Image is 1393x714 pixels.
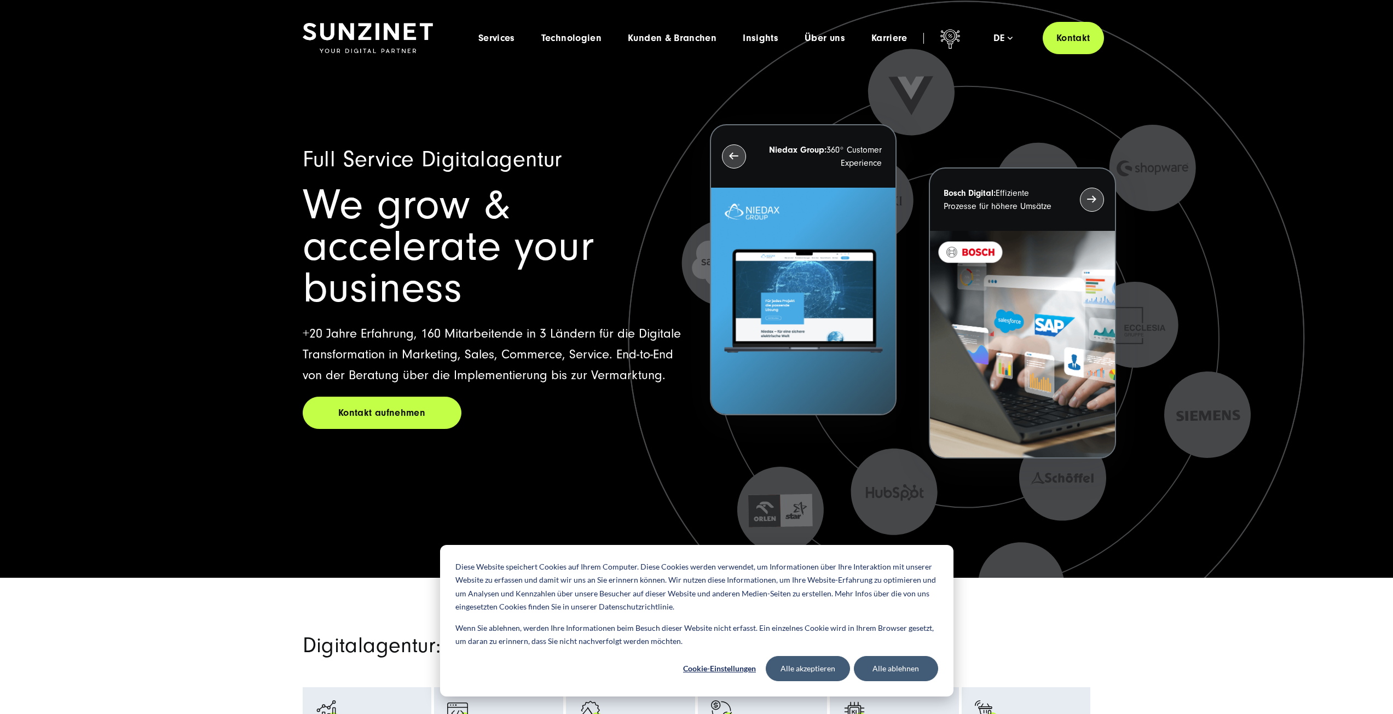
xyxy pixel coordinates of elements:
[303,23,433,54] img: SUNZINET Full Service Digital Agentur
[944,188,996,198] strong: Bosch Digital:
[710,124,897,416] button: Niedax Group:360° Customer Experience Letztes Projekt von Niedax. Ein Laptop auf dem die Niedax W...
[628,33,716,44] a: Kunden & Branchen
[303,323,684,386] p: +20 Jahre Erfahrung, 160 Mitarbeitende in 3 Ländern für die Digitale Transformation in Marketing,...
[455,560,938,614] p: Diese Website speichert Cookies auf Ihrem Computer. Diese Cookies werden verwendet, um Informatio...
[993,33,1013,44] div: de
[766,143,882,170] p: 360° Customer Experience
[303,397,461,429] a: Kontakt aufnehmen
[854,656,938,681] button: Alle ablehnen
[303,632,823,659] h2: Digitalagentur: Unsere Services
[944,187,1060,213] p: Effiziente Prozesse für höhere Umsätze
[871,33,908,44] a: Karriere
[769,145,826,155] strong: Niedax Group:
[303,184,684,309] h1: We grow & accelerate your business
[678,656,762,681] button: Cookie-Einstellungen
[766,656,850,681] button: Alle akzeptieren
[929,167,1115,459] button: Bosch Digital:Effiziente Prozesse für höhere Umsätze BOSCH - Kundeprojekt - Digital Transformatio...
[541,33,602,44] a: Technologien
[478,33,515,44] a: Services
[805,33,845,44] a: Über uns
[455,622,938,648] p: Wenn Sie ablehnen, werden Ihre Informationen beim Besuch dieser Website nicht erfasst. Ein einzel...
[743,33,778,44] a: Insights
[440,545,953,696] div: Cookie banner
[930,231,1114,458] img: BOSCH - Kundeprojekt - Digital Transformation Agentur SUNZINET
[303,147,562,172] span: Full Service Digitalagentur
[1043,22,1104,54] a: Kontakt
[711,188,895,415] img: Letztes Projekt von Niedax. Ein Laptop auf dem die Niedax Website geöffnet ist, auf blauem Hinter...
